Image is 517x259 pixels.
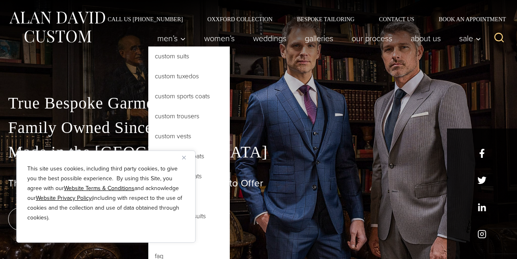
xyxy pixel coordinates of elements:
a: Oxxford Collection [195,16,285,22]
a: Women’s [195,30,244,46]
a: Custom Sports Coats [148,86,230,106]
a: Custom Trousers [148,106,230,126]
a: Our Process [343,30,402,46]
a: Custom Vests [148,126,230,146]
img: Alan David Custom [8,9,106,45]
button: View Search Form [489,29,509,48]
a: About Us [402,30,450,46]
a: Custom Tuxedos [148,66,230,86]
h1: The Best Custom Suits [GEOGRAPHIC_DATA] Has to Offer [8,177,509,189]
a: Book an Appointment [427,16,509,22]
a: Galleries [296,30,343,46]
a: Call Us [PHONE_NUMBER] [95,16,195,22]
span: Sale [459,34,481,42]
a: weddings [244,30,296,46]
a: Custom Suits [148,46,230,66]
nav: Primary Navigation [148,30,486,46]
a: Custom Overcoats [148,146,230,166]
p: True Bespoke Garments Family Owned Since [DATE] Made in the [GEOGRAPHIC_DATA] [8,91,509,164]
a: book an appointment [8,208,122,230]
img: Close [182,156,186,159]
button: Close [182,153,192,162]
a: Bespoke Tailoring [285,16,367,22]
a: Contact Us [367,16,427,22]
p: This site uses cookies, including third party cookies, to give you the best possible experience. ... [27,164,185,223]
a: Website Terms & Conditions [64,184,134,193]
a: Website Privacy Policy [36,194,92,202]
nav: Secondary Navigation [95,16,509,22]
span: Men’s [157,34,186,42]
